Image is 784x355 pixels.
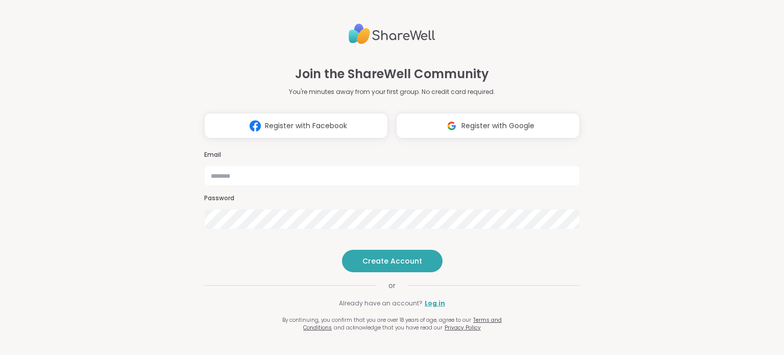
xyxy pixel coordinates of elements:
[461,121,534,131] span: Register with Google
[376,280,408,291] span: or
[442,116,461,135] img: ShareWell Logomark
[295,65,489,83] h1: Join the ShareWell Community
[342,250,443,272] button: Create Account
[303,316,502,332] a: Terms and Conditions
[396,113,580,138] button: Register with Google
[445,324,481,332] a: Privacy Policy
[334,324,443,332] span: and acknowledge that you have read our
[362,256,422,266] span: Create Account
[265,121,347,131] span: Register with Facebook
[204,151,580,159] h3: Email
[246,116,265,135] img: ShareWell Logomark
[289,87,495,97] p: You're minutes away from your first group. No credit card required.
[425,299,445,308] a: Log in
[339,299,423,308] span: Already have an account?
[204,194,580,203] h3: Password
[282,316,471,324] span: By continuing, you confirm that you are over 18 years of age, agree to our
[204,113,388,138] button: Register with Facebook
[349,19,435,49] img: ShareWell Logo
